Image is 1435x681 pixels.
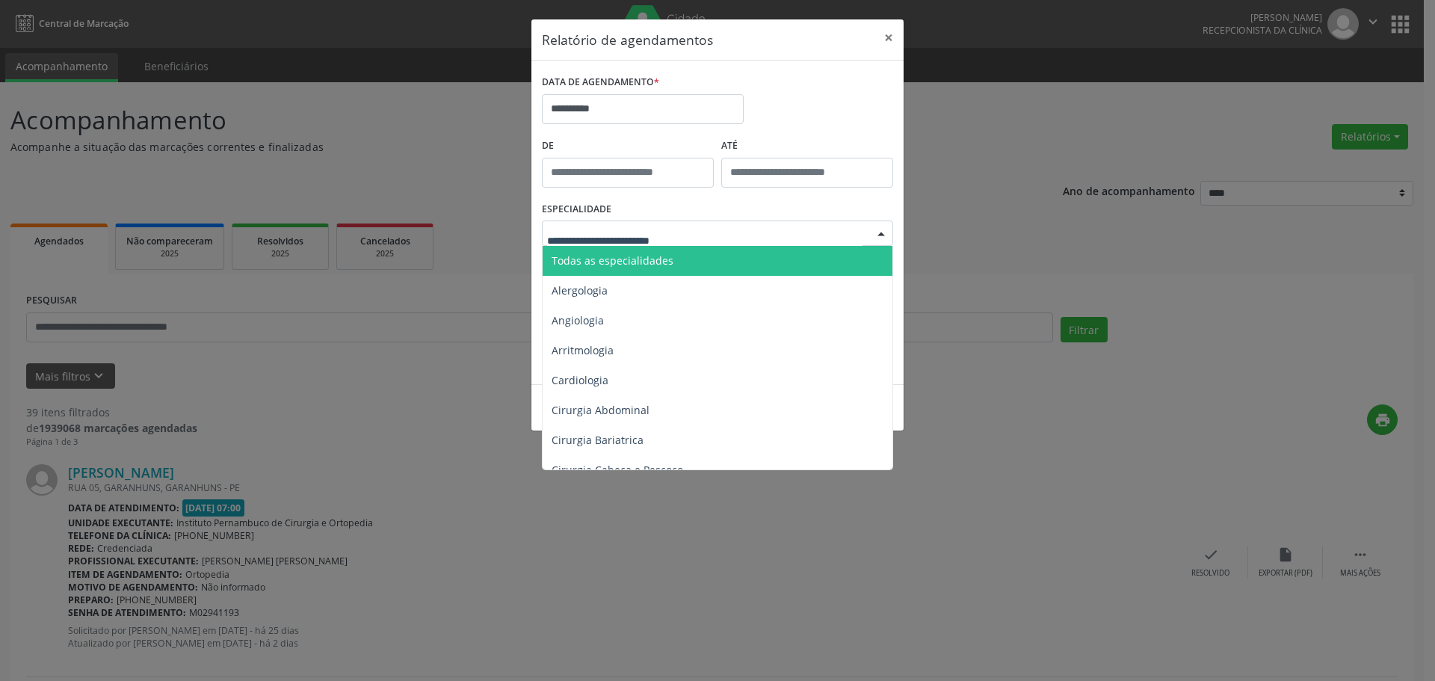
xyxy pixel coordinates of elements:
span: Cirurgia Cabeça e Pescoço [552,463,683,477]
span: Cirurgia Abdominal [552,403,649,417]
button: Close [874,19,904,56]
span: Angiologia [552,313,604,327]
span: Cirurgia Bariatrica [552,433,644,447]
span: Arritmologia [552,343,614,357]
label: ESPECIALIDADE [542,198,611,221]
span: Cardiologia [552,373,608,387]
label: ATÉ [721,135,893,158]
h5: Relatório de agendamentos [542,30,713,49]
span: Todas as especialidades [552,253,673,268]
label: DATA DE AGENDAMENTO [542,71,659,94]
span: Alergologia [552,283,608,298]
label: De [542,135,714,158]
